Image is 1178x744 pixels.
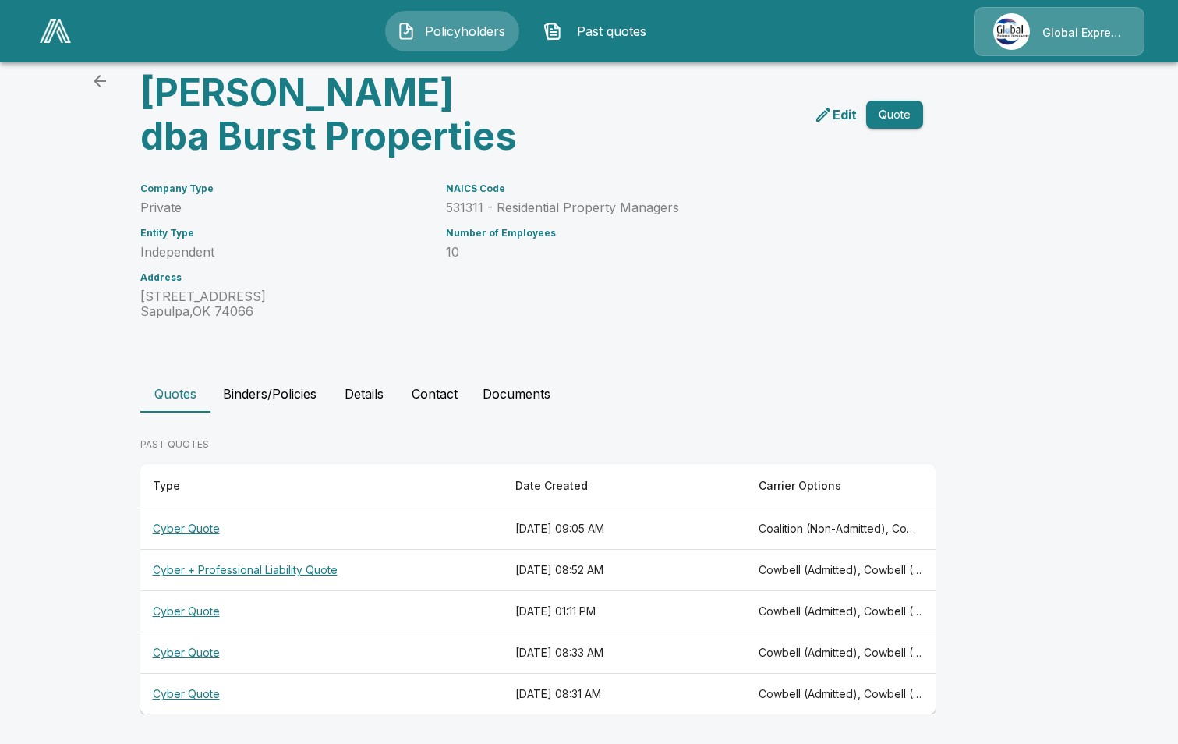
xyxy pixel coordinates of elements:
img: Past quotes Icon [543,22,562,41]
h6: Company Type [140,183,427,194]
button: Policyholders IconPolicyholders [385,11,519,51]
th: [DATE] 09:05 AM [503,508,746,550]
th: [DATE] 08:31 AM [503,674,746,715]
a: back [84,66,115,97]
button: Past quotes IconPast quotes [532,11,666,51]
p: PAST QUOTES [140,438,936,452]
a: edit [811,102,860,127]
th: Cyber Quote [140,508,504,550]
th: Type [140,464,504,508]
p: Independent [140,245,427,260]
th: Cyber Quote [140,674,504,715]
span: Past quotes [568,22,654,41]
h6: NAICS Code [446,183,886,194]
button: Contact [399,375,470,413]
button: Quotes [140,375,210,413]
button: Documents [470,375,563,413]
p: Edit [833,105,857,124]
h6: Address [140,272,427,283]
h6: Number of Employees [446,228,886,239]
p: 10 [446,245,886,260]
th: Cyber + Professional Liability Quote [140,550,504,591]
th: [DATE] 08:33 AM [503,632,746,674]
th: Carrier Options [746,464,935,508]
th: Cyber Quote [140,591,504,632]
span: Policyholders [422,22,508,41]
th: Coalition (Non-Admitted), Cowbell (Admitted), Cowbell (Non-Admitted), CFC (Admitted), Tokio Marin... [746,508,935,550]
h6: Entity Type [140,228,427,239]
th: Cowbell (Admitted), Cowbell (Non-Admitted), CFC (Admitted), Coalition (Admitted), Coalition (Non-... [746,550,935,591]
button: Details [329,375,399,413]
p: 531311 - Residential Property Managers [446,200,886,215]
div: policyholder tabs [140,375,1038,413]
th: Cowbell (Admitted), Cowbell (Non-Admitted), CFC (Admitted), Coalition (Admitted), Coalition (Non-... [746,632,935,674]
th: Cowbell (Admitted), Cowbell (Non-Admitted), CFC (Admitted), Coalition (Admitted), Coalition (Non-... [746,591,935,632]
img: AA Logo [40,19,71,43]
th: [DATE] 08:52 AM [503,550,746,591]
p: Private [140,200,427,215]
th: Date Created [503,464,746,508]
th: [DATE] 01:11 PM [503,591,746,632]
h3: [PERSON_NAME] dba Burst Properties [140,71,525,158]
th: Cowbell (Admitted), Cowbell (Non-Admitted), CFC (Admitted), Coalition (Admitted), Coalition (Non-... [746,674,935,715]
th: Cyber Quote [140,632,504,674]
button: Binders/Policies [210,375,329,413]
img: Policyholders Icon [397,22,416,41]
button: Quote [866,101,923,129]
p: [STREET_ADDRESS] Sapulpa , OK 74066 [140,289,427,319]
table: responsive table [140,464,936,714]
